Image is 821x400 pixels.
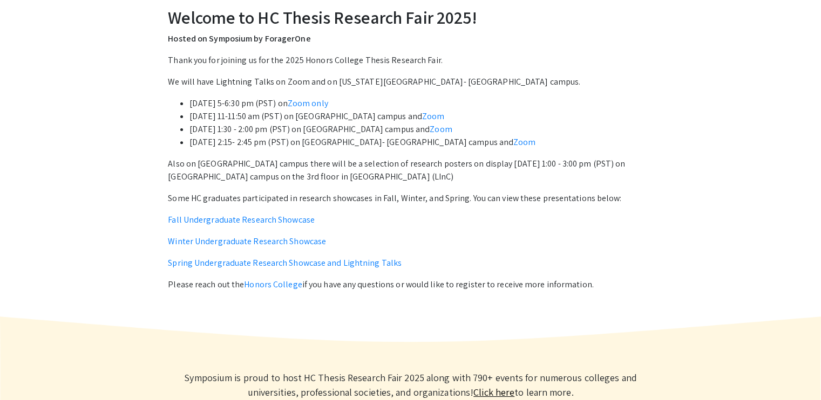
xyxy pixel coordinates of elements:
p: Also on [GEOGRAPHIC_DATA] campus there will be a selection of research posters on display [DATE] ... [168,157,653,183]
p: We will have Lightning Talks on Zoom and on [US_STATE][GEOGRAPHIC_DATA]- [GEOGRAPHIC_DATA] campus. [168,75,653,88]
a: Zoom only [288,98,328,109]
a: Zoom [513,136,535,148]
p: Thank you for joining us for the 2025 Honors College Thesis Research Fair. [168,54,653,67]
li: [DATE] 5-6:30 pm (PST) on [189,97,653,110]
li: [DATE] 2:15- 2:45 pm (PST) on [GEOGRAPHIC_DATA]- [GEOGRAPHIC_DATA] campus and [189,136,653,149]
a: Learn more about Symposium [473,386,514,398]
a: Spring Undergraduate Research Showcase and Lightning Talks [168,257,402,268]
iframe: Chat [8,351,46,392]
a: Honors College [244,279,302,290]
p: Some HC graduates participated in research showcases in Fall, Winter, and Spring. You can view th... [168,192,653,205]
a: Winter Undergraduate Research Showcase [168,236,326,247]
a: Zoom [422,111,444,122]
h2: Welcome to HC Thesis Research Fair 2025! [168,7,653,27]
li: [DATE] 1:30 - 2:00 pm (PST) on [GEOGRAPHIC_DATA] campus and [189,123,653,136]
a: Fall Undergraduate Research Showcase [168,214,315,225]
li: [DATE] 11-11:50 am (PST) on [GEOGRAPHIC_DATA] campus and [189,110,653,123]
p: Hosted on Symposium by ForagerOne [168,32,653,45]
p: Symposium is proud to host HC Thesis Research Fair 2025 along with 790+ events for numerous colle... [179,370,643,399]
p: Please reach out the if you have any questions or would like to register to receive more informat... [168,278,653,291]
a: Zoom [430,123,452,135]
